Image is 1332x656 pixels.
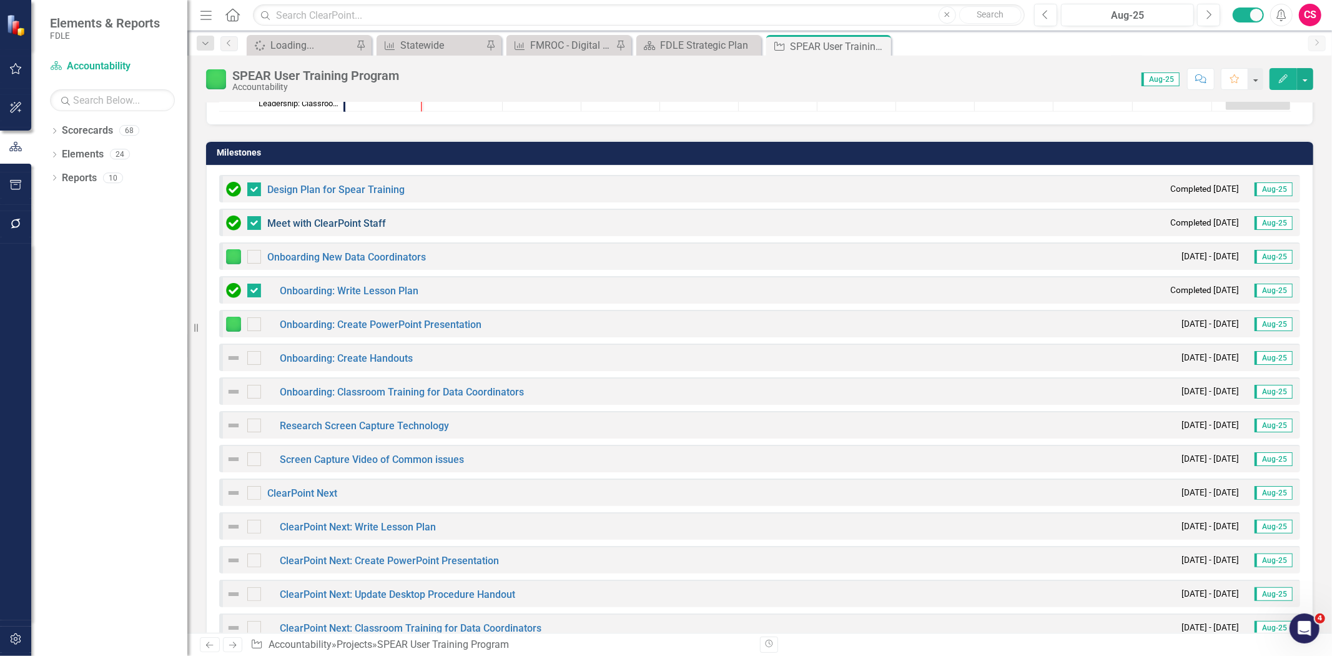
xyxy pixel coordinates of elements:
[1255,621,1293,635] span: Aug-25
[639,37,758,53] a: FDLE Strategic Plan
[280,352,413,364] a: Onboarding: Create Handouts
[226,418,241,433] img: Not Defined
[232,69,399,82] div: SPEAR User Training Program
[250,638,750,652] div: » »
[110,149,130,160] div: 24
[280,555,499,567] a: ClearPoint Next: Create PowerPoint Presentation
[1290,614,1320,644] iframe: Intercom live chat
[1170,217,1239,229] small: Completed [DATE]
[1182,588,1239,600] small: [DATE] - [DATE]
[1182,318,1239,330] small: [DATE] - [DATE]
[226,519,241,534] img: Not Defined
[226,350,241,365] img: Not Defined
[400,37,483,53] div: Statewide
[1142,72,1180,86] span: Aug-25
[1255,419,1293,432] span: Aug-25
[269,639,332,650] a: Accountability
[1065,8,1190,23] div: Aug-25
[226,620,241,635] img: Not Defined
[1255,284,1293,297] span: Aug-25
[226,283,241,298] img: Complete
[660,37,758,53] div: FDLE Strategic Plan
[50,16,160,31] span: Elements & Reports
[1315,614,1325,624] span: 4
[280,386,524,398] a: Onboarding: Classroom Training for Data Coordinators
[280,319,481,330] a: Onboarding: Create PowerPoint Presentation
[226,216,241,231] img: Complete
[1255,520,1293,534] span: Aug-25
[1170,183,1239,195] small: Completed [DATE]
[377,639,509,650] div: SPEAR User Training Program
[226,587,241,602] img: Not Defined
[250,37,353,53] a: Loading...
[226,452,241,467] img: Not Defined
[510,37,613,53] a: FMROC - Digital Forensics
[530,37,613,53] div: FMROC - Digital Forensics
[959,6,1022,24] button: Search
[280,420,449,432] a: Research Screen Capture Technology
[1255,250,1293,264] span: Aug-25
[50,31,160,41] small: FDLE
[226,249,241,264] img: Proceeding as Planned
[219,96,343,112] div: Task: Start date: 2026-07-06 End date: 2026-07-31
[280,285,418,297] a: Onboarding: Write Lesson Plan
[253,4,1025,26] input: Search ClearPoint...
[226,553,241,568] img: Not Defined
[380,37,483,53] a: Statewide
[62,147,104,162] a: Elements
[226,182,241,197] img: Complete
[1182,453,1239,465] small: [DATE] - [DATE]
[1255,554,1293,567] span: Aug-25
[270,37,353,53] div: Loading...
[267,217,386,229] a: Meet with ClearPoint Staff
[1299,4,1321,26] button: CS
[6,14,28,36] img: ClearPoint Strategy
[232,82,399,92] div: Accountability
[280,622,541,634] a: ClearPoint Next: Classroom Training for Data Coordinators
[267,487,337,499] a: ClearPoint Next
[1182,251,1239,262] small: [DATE] - [DATE]
[280,589,515,600] a: ClearPoint Next: Update Desktop Procedure Handout
[103,172,123,183] div: 10
[280,454,464,465] a: Screen Capture Video of Common issues
[790,39,888,54] div: SPEAR User Training Program
[267,184,405,196] a: Design Plan for Spear Training
[50,89,175,111] input: Search Below...
[1255,216,1293,230] span: Aug-25
[206,69,226,89] img: Proceeding as Planned
[1182,622,1239,634] small: [DATE] - [DATE]
[219,96,343,112] div: Leadership: Classroom Training for Leadership
[226,485,241,500] img: Not Defined
[977,9,1004,19] span: Search
[1255,452,1293,466] span: Aug-25
[217,148,1307,157] h3: Milestones
[1182,520,1239,532] small: [DATE] - [DATE]
[62,124,113,138] a: Scorecards
[226,384,241,399] img: Not Defined
[1255,587,1293,601] span: Aug-25
[1255,351,1293,365] span: Aug-25
[1061,4,1194,26] button: Aug-25
[1182,419,1239,431] small: [DATE] - [DATE]
[1255,317,1293,331] span: Aug-25
[1226,97,1290,110] div: Task: Start date: 2026-07-06 End date: 2026-07-31
[1255,385,1293,399] span: Aug-25
[62,171,97,186] a: Reports
[1255,486,1293,500] span: Aug-25
[337,639,372,650] a: Projects
[1182,352,1239,364] small: [DATE] - [DATE]
[259,96,340,112] div: Leadership: Classroom Training for Leadership
[1182,487,1239,499] small: [DATE] - [DATE]
[226,317,241,332] img: Proceeding as Planned
[280,521,436,533] a: ClearPoint Next: Write Lesson Plan
[1170,284,1239,296] small: Completed [DATE]
[1182,554,1239,566] small: [DATE] - [DATE]
[267,251,426,263] a: Onboarding New Data Coordinators
[119,126,139,136] div: 68
[1255,182,1293,196] span: Aug-25
[1182,385,1239,397] small: [DATE] - [DATE]
[50,59,175,74] a: Accountability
